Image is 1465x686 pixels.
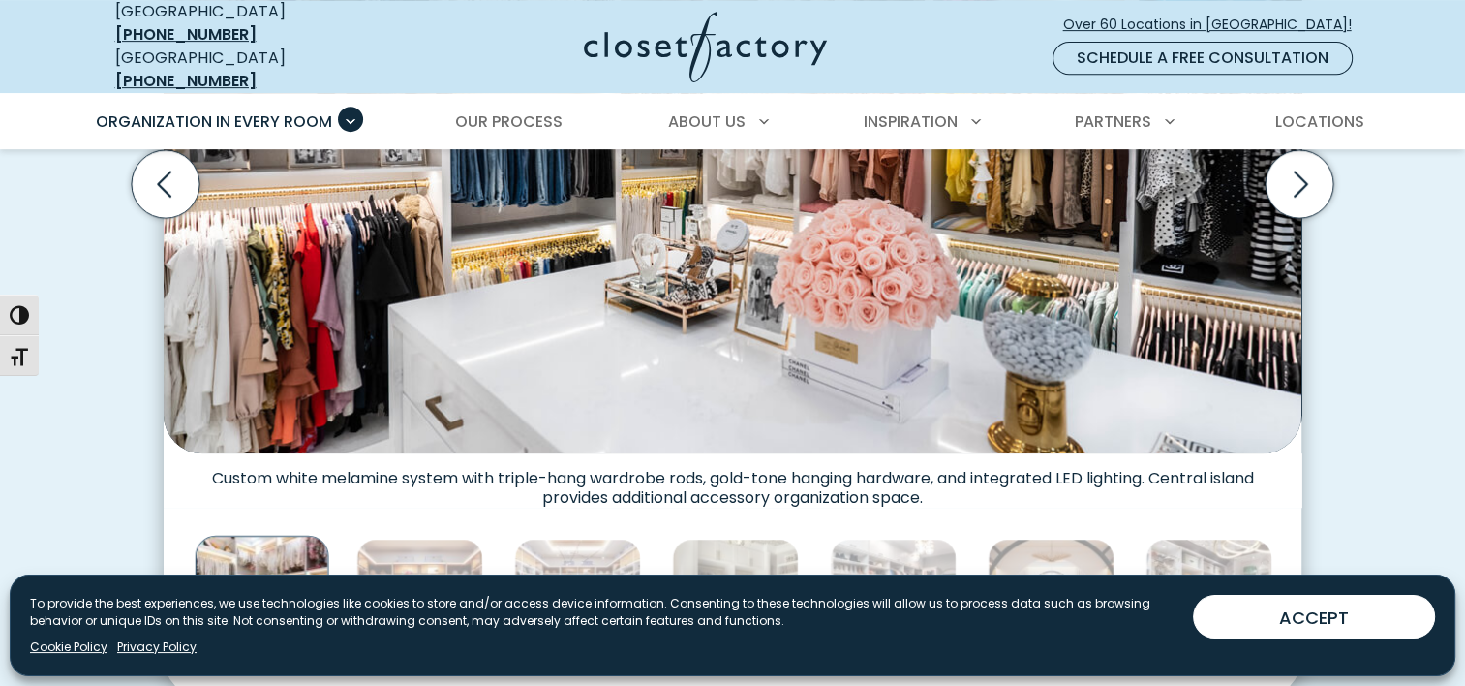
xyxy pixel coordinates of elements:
p: To provide the best experiences, we use technologies like cookies to store and/or access device i... [30,595,1177,630]
a: Schedule a Free Consultation [1053,42,1353,75]
a: Over 60 Locations in [GEOGRAPHIC_DATA]! [1062,8,1368,42]
img: Walk-in closet with Slab drawer fronts, LED-lit upper cubbies, double-hang rods, divided shelving... [356,539,483,666]
img: Custom white melamine system with triple-hang wardrobe rods, gold-tone hanging hardware, and inte... [196,535,329,669]
img: Spacious custom walk-in closet with abundant wardrobe space, center island storage [988,539,1114,666]
span: About Us [668,110,746,133]
div: [GEOGRAPHIC_DATA] [115,47,396,93]
button: Next slide [1258,142,1341,226]
img: Custom walk-in closet with glass shelves, gold hardware, and white built-in drawers [1145,539,1272,666]
span: Inspiration [864,110,958,133]
a: Cookie Policy [30,639,107,656]
span: Organization in Every Room [96,110,332,133]
span: Locations [1274,110,1363,133]
span: Partners [1075,110,1151,133]
a: [PHONE_NUMBER] [115,70,257,92]
figcaption: Custom white melamine system with triple-hang wardrobe rods, gold-tone hanging hardware, and inte... [164,453,1301,508]
a: Privacy Policy [117,639,197,656]
img: White custom closet shelving, open shelving for shoes, and dual hanging sections for a curated wa... [672,539,799,666]
img: Elegant luxury closet with floor-to-ceiling storage, LED underlighting, valet rods, glass shelvin... [514,539,641,666]
button: ACCEPT [1193,595,1435,639]
button: Previous slide [124,142,207,226]
span: Over 60 Locations in [GEOGRAPHIC_DATA]! [1063,15,1367,35]
img: Closet Factory Logo [584,12,827,82]
nav: Primary Menu [82,95,1384,149]
span: Our Process [455,110,563,133]
img: Modern custom closet with dual islands, extensive shoe storage, hanging sections for men’s and wo... [830,539,957,666]
a: [PHONE_NUMBER] [115,23,257,46]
